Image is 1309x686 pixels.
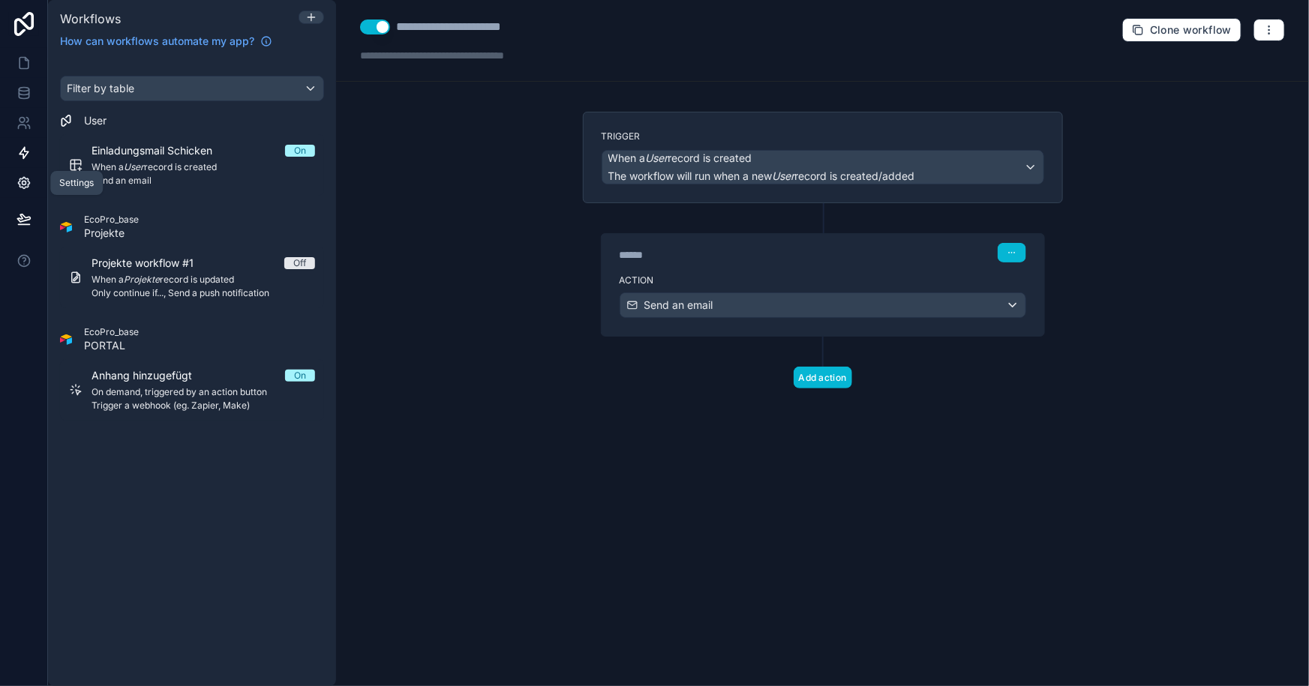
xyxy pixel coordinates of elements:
em: User [773,169,795,182]
span: Workflows [60,11,121,26]
span: When a record is created [608,151,752,166]
a: How can workflows automate my app? [54,34,278,49]
label: Action [620,274,1026,286]
div: Settings [59,177,94,189]
button: When aUserrecord is createdThe workflow will run when a newUserrecord is created/added [602,150,1044,184]
span: The workflow will run when a new record is created/added [608,169,915,182]
em: User [646,151,668,164]
button: Send an email [620,292,1026,318]
button: Add action [794,367,852,388]
span: Send an email [644,298,713,313]
label: Trigger [602,130,1044,142]
span: Clone workflow [1150,23,1232,37]
button: Clone workflow [1122,18,1241,42]
span: How can workflows automate my app? [60,34,254,49]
